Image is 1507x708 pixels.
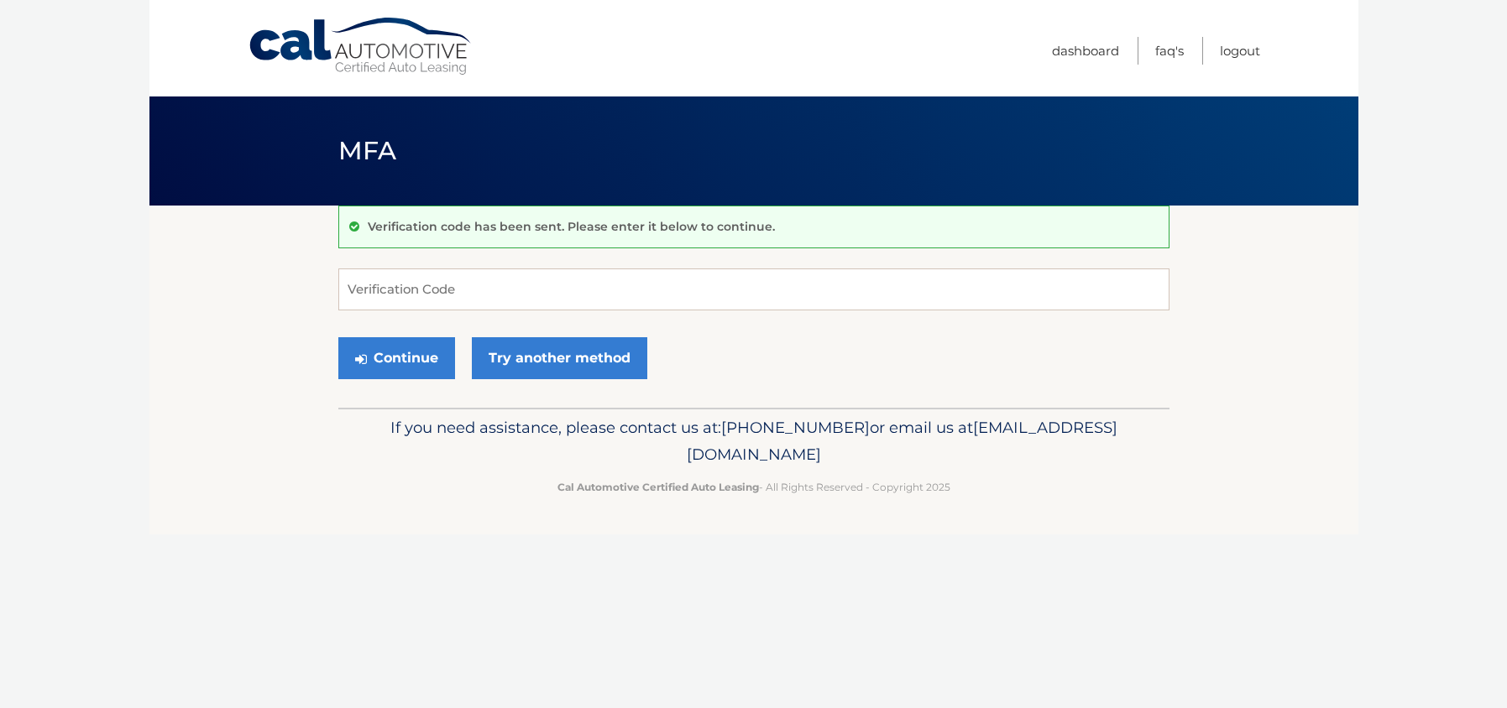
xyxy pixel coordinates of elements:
input: Verification Code [338,268,1169,310]
a: Cal Automotive [248,17,474,76]
a: FAQ's [1155,37,1184,65]
span: [PHONE_NUMBER] [721,418,870,437]
span: MFA [338,135,397,166]
a: Logout [1220,37,1260,65]
p: Verification code has been sent. Please enter it below to continue. [368,219,775,234]
span: [EMAIL_ADDRESS][DOMAIN_NAME] [687,418,1117,464]
strong: Cal Automotive Certified Auto Leasing [557,481,759,493]
p: - All Rights Reserved - Copyright 2025 [349,478,1159,496]
a: Dashboard [1052,37,1119,65]
a: Try another method [472,337,647,379]
p: If you need assistance, please contact us at: or email us at [349,414,1159,468]
button: Continue [338,337,455,379]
